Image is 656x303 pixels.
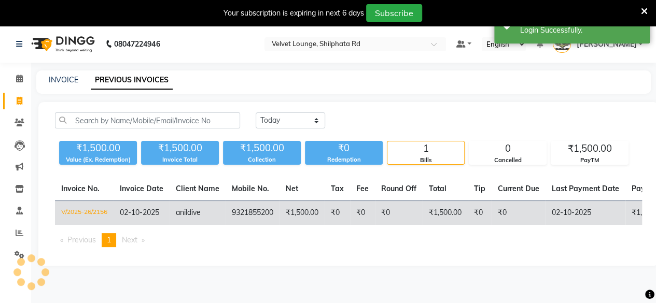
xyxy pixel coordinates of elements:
div: Cancelled [469,156,546,165]
div: 0 [469,141,546,156]
span: Total [429,184,446,193]
input: Search by Name/Mobile/Email/Invoice No [55,112,240,128]
div: ₹1,500.00 [223,141,301,155]
div: Bills [387,156,464,165]
span: dive [187,208,201,217]
span: Net [286,184,298,193]
td: ₹0 [375,201,423,225]
div: Invoice Total [141,155,219,164]
td: ₹0 [325,201,350,225]
a: INVOICE [49,75,78,84]
b: 08047224946 [114,30,160,59]
td: ₹0 [350,201,375,225]
span: Tax [331,184,344,193]
div: ₹1,500.00 [141,141,219,155]
nav: Pagination [55,233,642,247]
td: ₹1,500.00 [280,201,325,225]
span: [PERSON_NAME] [576,39,636,50]
td: ₹1,500.00 [423,201,468,225]
span: 02-10-2025 [120,208,159,217]
div: Redemption [305,155,383,164]
td: ₹0 [492,201,546,225]
span: anil [176,208,187,217]
span: Current Due [498,184,539,193]
span: Invoice Date [120,184,163,193]
span: Mobile No. [232,184,269,193]
a: PREVIOUS INVOICES [91,71,173,90]
td: 9321855200 [226,201,280,225]
div: ₹1,500.00 [551,141,628,156]
div: Collection [223,155,301,164]
div: Your subscription is expiring in next 6 days [224,8,364,19]
span: Previous [67,235,96,244]
td: ₹0 [468,201,492,225]
div: PayTM [551,156,628,165]
div: Login Successfully. [520,25,642,36]
span: Invoice No. [61,184,100,193]
span: 1 [107,235,111,244]
img: pradnya [553,35,571,53]
span: Fee [356,184,369,193]
td: 02-10-2025 [546,201,625,225]
span: Next [122,235,137,244]
button: Subscribe [366,4,422,22]
span: Last Payment Date [552,184,619,193]
span: Tip [474,184,485,193]
div: Value (Ex. Redemption) [59,155,137,164]
span: Round Off [381,184,416,193]
div: 1 [387,141,464,156]
div: ₹0 [305,141,383,155]
img: logo [26,30,97,59]
td: V/2025-26/2156 [55,201,114,225]
div: ₹1,500.00 [59,141,137,155]
span: Client Name [176,184,219,193]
